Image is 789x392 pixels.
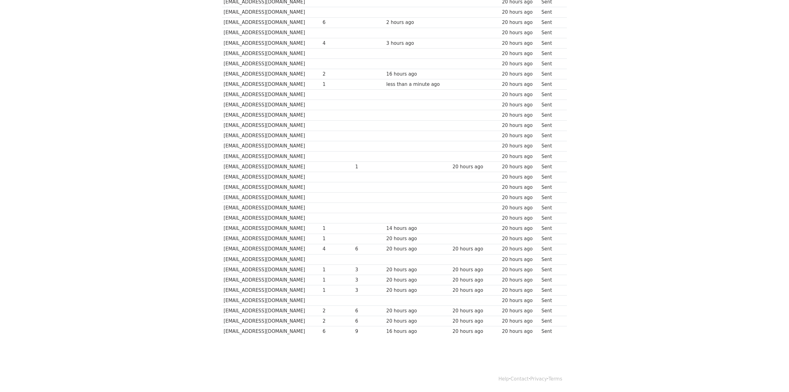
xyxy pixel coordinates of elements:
[540,264,563,275] td: Sent
[323,81,352,88] div: 1
[502,215,538,222] div: 20 hours ago
[222,182,321,193] td: [EMAIL_ADDRESS][DOMAIN_NAME]
[386,235,450,242] div: 20 hours ago
[222,131,321,141] td: [EMAIL_ADDRESS][DOMAIN_NAME]
[222,316,321,326] td: [EMAIL_ADDRESS][DOMAIN_NAME]
[540,172,563,182] td: Sent
[502,307,538,315] div: 20 hours ago
[386,307,450,315] div: 20 hours ago
[222,296,321,306] td: [EMAIL_ADDRESS][DOMAIN_NAME]
[222,38,321,48] td: [EMAIL_ADDRESS][DOMAIN_NAME]
[502,40,538,47] div: 20 hours ago
[323,235,352,242] div: 1
[222,234,321,244] td: [EMAIL_ADDRESS][DOMAIN_NAME]
[502,91,538,98] div: 20 hours ago
[222,172,321,182] td: [EMAIL_ADDRESS][DOMAIN_NAME]
[323,19,352,26] div: 6
[222,244,321,254] td: [EMAIL_ADDRESS][DOMAIN_NAME]
[222,100,321,110] td: [EMAIL_ADDRESS][DOMAIN_NAME]
[453,266,499,273] div: 20 hours ago
[549,376,562,382] a: Terms
[502,163,538,170] div: 20 hours ago
[502,60,538,68] div: 20 hours ago
[386,266,450,273] div: 20 hours ago
[502,318,538,325] div: 20 hours ago
[502,101,538,109] div: 20 hours ago
[502,112,538,119] div: 20 hours ago
[355,245,383,253] div: 6
[222,69,321,79] td: [EMAIL_ADDRESS][DOMAIN_NAME]
[540,326,563,337] td: Sent
[502,122,538,129] div: 20 hours ago
[502,81,538,88] div: 20 hours ago
[540,275,563,285] td: Sent
[217,366,572,392] div: · · ·
[386,245,450,253] div: 20 hours ago
[540,203,563,213] td: Sent
[222,264,321,275] td: [EMAIL_ADDRESS][DOMAIN_NAME]
[453,245,499,253] div: 20 hours ago
[502,184,538,191] div: 20 hours ago
[540,151,563,161] td: Sent
[453,163,499,170] div: 20 hours ago
[222,306,321,316] td: [EMAIL_ADDRESS][DOMAIN_NAME]
[222,110,321,120] td: [EMAIL_ADDRESS][DOMAIN_NAME]
[386,287,450,294] div: 20 hours ago
[540,17,563,28] td: Sent
[386,318,450,325] div: 20 hours ago
[222,326,321,337] td: [EMAIL_ADDRESS][DOMAIN_NAME]
[540,296,563,306] td: Sent
[323,225,352,232] div: 1
[222,48,321,58] td: [EMAIL_ADDRESS][DOMAIN_NAME]
[540,306,563,316] td: Sent
[222,275,321,285] td: [EMAIL_ADDRESS][DOMAIN_NAME]
[222,79,321,90] td: [EMAIL_ADDRESS][DOMAIN_NAME]
[502,297,538,304] div: 20 hours ago
[323,245,352,253] div: 4
[453,318,499,325] div: 20 hours ago
[355,163,383,170] div: 1
[323,328,352,335] div: 6
[453,287,499,294] div: 20 hours ago
[222,120,321,131] td: [EMAIL_ADDRESS][DOMAIN_NAME]
[222,203,321,213] td: [EMAIL_ADDRESS][DOMAIN_NAME]
[222,223,321,234] td: [EMAIL_ADDRESS][DOMAIN_NAME]
[502,142,538,150] div: 20 hours ago
[540,141,563,151] td: Sent
[540,161,563,172] td: Sent
[540,90,563,100] td: Sent
[355,287,383,294] div: 3
[222,58,321,69] td: [EMAIL_ADDRESS][DOMAIN_NAME]
[386,19,450,26] div: 2 hours ago
[502,245,538,253] div: 20 hours ago
[386,40,450,47] div: 3 hours ago
[355,266,383,273] div: 3
[540,316,563,326] td: Sent
[502,19,538,26] div: 20 hours ago
[222,254,321,264] td: [EMAIL_ADDRESS][DOMAIN_NAME]
[355,318,383,325] div: 6
[502,256,538,263] div: 20 hours ago
[222,90,321,100] td: [EMAIL_ADDRESS][DOMAIN_NAME]
[540,213,563,223] td: Sent
[222,7,321,17] td: [EMAIL_ADDRESS][DOMAIN_NAME]
[502,153,538,160] div: 20 hours ago
[540,131,563,141] td: Sent
[499,376,509,382] a: Help
[540,100,563,110] td: Sent
[222,161,321,172] td: [EMAIL_ADDRESS][DOMAIN_NAME]
[540,58,563,69] td: Sent
[502,235,538,242] div: 20 hours ago
[222,28,321,38] td: [EMAIL_ADDRESS][DOMAIN_NAME]
[540,28,563,38] td: Sent
[540,110,563,120] td: Sent
[323,307,352,315] div: 2
[502,29,538,36] div: 20 hours ago
[540,234,563,244] td: Sent
[502,132,538,139] div: 20 hours ago
[222,151,321,161] td: [EMAIL_ADDRESS][DOMAIN_NAME]
[386,71,450,78] div: 16 hours ago
[502,328,538,335] div: 20 hours ago
[540,285,563,296] td: Sent
[222,141,321,151] td: [EMAIL_ADDRESS][DOMAIN_NAME]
